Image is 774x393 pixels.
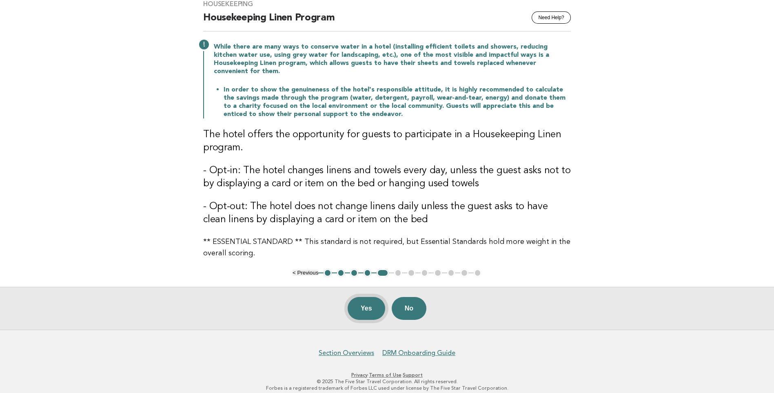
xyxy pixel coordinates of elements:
[324,269,332,277] button: 1
[377,269,388,277] button: 5
[203,200,571,226] h3: - Opt-out: The hotel does not change linens daily unless the guest asks to have clean linens by d...
[224,85,571,118] li: In order to show the genuineness of the hotel's responsible attitude, it is highly recommended to...
[319,349,374,357] a: Section Overviews
[138,372,637,378] p: · ·
[364,269,372,277] button: 4
[203,164,571,190] h3: - Opt-in: The hotel changes linens and towels every day, unless the guest asks not to by displayi...
[214,43,571,76] p: While there are many ways to conserve water in a hotel (installing efficient toilets and showers,...
[532,11,570,24] button: Need Help?
[293,270,318,276] button: < Previous
[348,297,385,320] button: Yes
[138,378,637,385] p: © 2025 The Five Star Travel Corporation. All rights reserved.
[203,11,571,31] h2: Housekeeping Linen Program
[203,128,571,154] h3: The hotel offers the opportunity for guests to participate in a Housekeeping Linen program.
[203,236,571,259] p: ** ESSENTIAL STANDARD ** This standard is not required, but Essential Standards hold more weight ...
[138,385,637,391] p: Forbes is a registered trademark of Forbes LLC used under license by The Five Star Travel Corpora...
[350,269,358,277] button: 3
[337,269,345,277] button: 2
[392,297,426,320] button: No
[369,372,401,378] a: Terms of Use
[382,349,455,357] a: DRM Onboarding Guide
[351,372,368,378] a: Privacy
[403,372,423,378] a: Support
